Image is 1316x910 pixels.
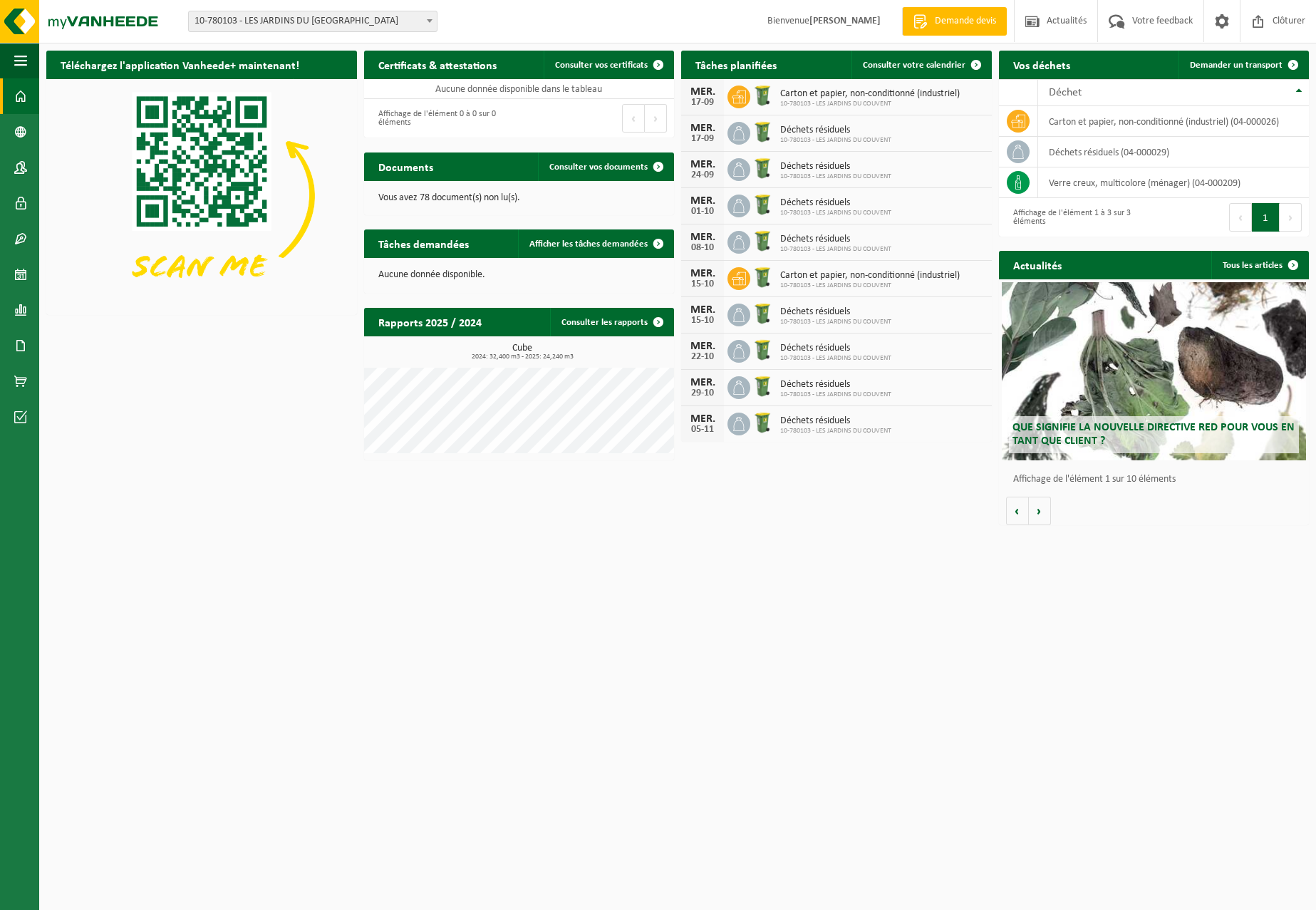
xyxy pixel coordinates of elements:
[750,120,774,144] img: WB-0240-HPE-GN-50
[750,410,774,435] img: WB-0240-HPE-GN-50
[1049,87,1082,98] span: Déchet
[780,88,960,100] span: Carton et papier, non-conditionné (industriel)
[538,152,673,181] a: Consulter vos documents
[780,209,891,217] span: 10-780103 - LES JARDINS DU COUVENT
[780,172,891,181] span: 10-780103 - LES JARDINS DU COUVENT
[780,234,891,245] span: Déchets résiduels
[688,352,717,362] div: 22-10
[931,14,1000,29] span: Demande devis
[851,51,990,79] a: Consulter votre calendrier
[688,279,717,289] div: 15-10
[750,192,774,217] img: WB-0240-HPE-GN-50
[688,341,717,352] div: MER.
[1002,282,1306,460] a: Que signifie la nouvelle directive RED pour vous en tant que client ?
[780,427,891,435] span: 10-780103 - LES JARDINS DU COUVENT
[378,270,660,280] p: Aucune donnée disponible.
[750,83,774,108] img: WB-0240-HPE-GN-50
[688,123,717,134] div: MER.
[645,104,667,133] button: Next
[999,51,1084,78] h2: Vos déchets
[364,79,675,99] td: Aucune donnée disponible dans le tableau
[750,338,774,362] img: WB-0240-HPE-GN-50
[1012,422,1295,447] span: Que signifie la nouvelle directive RED pour vous en tant que client ?
[364,152,447,180] h2: Documents
[1211,251,1307,279] a: Tous les articles
[688,207,717,217] div: 01-10
[688,304,717,316] div: MER.
[550,308,673,336] a: Consulter les rapports
[780,161,891,172] span: Déchets résiduels
[780,318,891,326] span: 10-780103 - LES JARDINS DU COUVENT
[364,308,496,336] h2: Rapports 2025 / 2024
[688,377,717,388] div: MER.
[780,306,891,318] span: Déchets résiduels
[902,7,1007,36] a: Demande devis
[780,197,891,209] span: Déchets résiduels
[863,61,965,70] span: Consulter votre calendrier
[688,243,717,253] div: 08-10
[1252,203,1280,232] button: 1
[364,229,483,257] h2: Tâches demandées
[750,301,774,326] img: WB-0240-HPE-GN-50
[622,104,645,133] button: Previous
[188,11,437,32] span: 10-780103 - LES JARDINS DU COUVENT - DEUX-ACREN
[378,193,660,203] p: Vous avez 78 document(s) non lu(s).
[1190,61,1283,70] span: Demander un transport
[1006,497,1029,525] button: Vorige
[1280,203,1302,232] button: Next
[780,415,891,427] span: Déchets résiduels
[1229,203,1252,232] button: Previous
[688,86,717,98] div: MER.
[1006,202,1147,233] div: Affichage de l'élément 1 à 3 sur 3 éléments
[681,51,791,78] h2: Tâches planifiées
[688,98,717,108] div: 17-09
[46,51,314,78] h2: Téléchargez l'application Vanheede+ maintenant!
[780,270,960,281] span: Carton et papier, non-conditionné (industriel)
[544,51,673,79] a: Consulter vos certificats
[529,239,648,249] span: Afficher les tâches demandées
[549,162,648,172] span: Consulter vos documents
[189,11,437,31] span: 10-780103 - LES JARDINS DU COUVENT - DEUX-ACREN
[1013,475,1302,485] p: Affichage de l'élément 1 sur 10 éléments
[371,343,675,361] h3: Cube
[688,195,717,207] div: MER.
[1029,497,1051,525] button: Volgende
[780,245,891,254] span: 10-780103 - LES JARDINS DU COUVENT
[780,343,891,354] span: Déchets résiduels
[780,136,891,145] span: 10-780103 - LES JARDINS DU COUVENT
[688,134,717,144] div: 17-09
[518,229,673,258] a: Afficher les tâches demandées
[809,16,881,26] strong: [PERSON_NAME]
[780,281,960,290] span: 10-780103 - LES JARDINS DU COUVENT
[780,379,891,391] span: Déchets résiduels
[1038,137,1309,167] td: déchets résiduels (04-000029)
[364,51,511,78] h2: Certificats & attestations
[999,251,1076,279] h2: Actualités
[371,353,675,361] span: 2024: 32,400 m3 - 2025: 24,240 m3
[46,79,357,312] img: Download de VHEPlus App
[750,156,774,180] img: WB-0240-HPE-GN-50
[1038,106,1309,137] td: carton et papier, non-conditionné (industriel) (04-000026)
[371,103,512,134] div: Affichage de l'élément 0 à 0 sur 0 éléments
[780,125,891,136] span: Déchets résiduels
[780,391,891,399] span: 10-780103 - LES JARDINS DU COUVENT
[780,100,960,108] span: 10-780103 - LES JARDINS DU COUVENT
[688,268,717,279] div: MER.
[688,413,717,425] div: MER.
[688,159,717,170] div: MER.
[750,374,774,398] img: WB-0240-HPE-GN-50
[750,229,774,253] img: WB-0240-HPE-GN-50
[688,170,717,180] div: 24-09
[1178,51,1307,79] a: Demander un transport
[688,316,717,326] div: 15-10
[1038,167,1309,198] td: verre creux, multicolore (ménager) (04-000209)
[750,265,774,289] img: WB-0240-HPE-GN-50
[688,232,717,243] div: MER.
[555,61,648,70] span: Consulter vos certificats
[688,425,717,435] div: 05-11
[688,388,717,398] div: 29-10
[780,354,891,363] span: 10-780103 - LES JARDINS DU COUVENT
